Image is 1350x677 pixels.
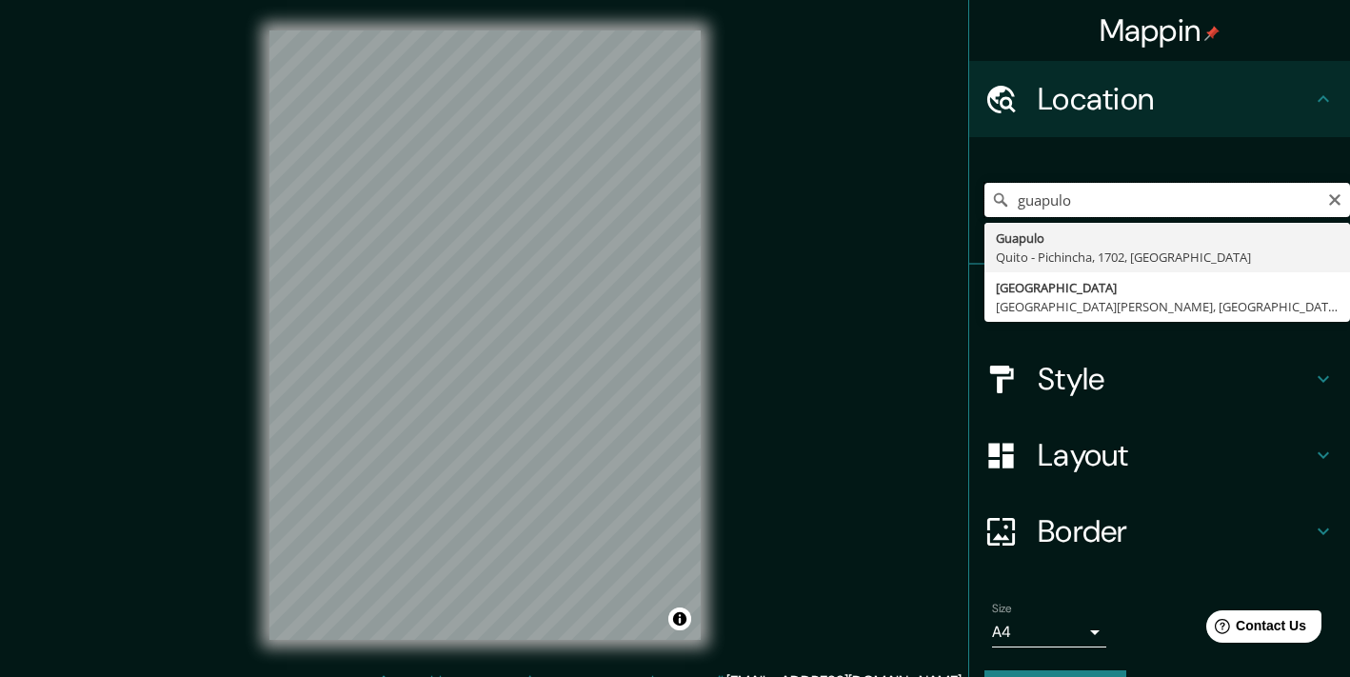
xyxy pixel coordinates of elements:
h4: Mappin [1100,11,1221,50]
div: Location [969,61,1350,137]
canvas: Map [269,30,701,640]
h4: Border [1038,512,1312,550]
div: Quito - Pichincha, 1702, [GEOGRAPHIC_DATA] [996,248,1339,267]
input: Pick your city or area [984,183,1350,217]
h4: Layout [1038,436,1312,474]
div: [GEOGRAPHIC_DATA] [996,278,1339,297]
button: Clear [1327,189,1342,208]
label: Size [992,601,1012,617]
div: Guapulo [996,229,1339,248]
h4: Pins [1038,284,1312,322]
div: Border [969,493,1350,569]
div: Pins [969,265,1350,341]
h4: Location [1038,80,1312,118]
div: Style [969,341,1350,417]
button: Toggle attribution [668,607,691,630]
iframe: Help widget launcher [1181,603,1329,656]
div: A4 [992,617,1106,647]
div: Layout [969,417,1350,493]
div: [GEOGRAPHIC_DATA][PERSON_NAME], [GEOGRAPHIC_DATA][PERSON_NAME], [GEOGRAPHIC_DATA] [996,297,1339,316]
h4: Style [1038,360,1312,398]
img: pin-icon.png [1204,26,1220,41]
